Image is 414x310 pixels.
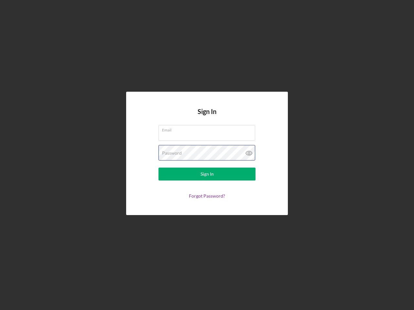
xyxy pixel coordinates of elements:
[198,108,216,125] h4: Sign In
[158,168,256,181] button: Sign In
[162,150,182,156] label: Password
[201,168,214,181] div: Sign In
[189,193,225,199] a: Forgot Password?
[162,125,255,132] label: Email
